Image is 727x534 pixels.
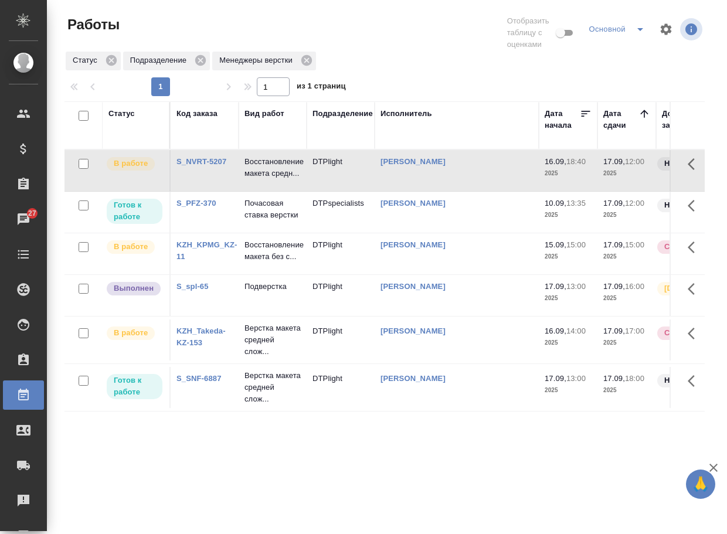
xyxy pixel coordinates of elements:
p: Нормальный [664,158,715,169]
p: 2025 [545,251,592,263]
p: Нормальный [664,375,715,386]
p: 13:00 [566,374,586,383]
p: В работе [114,158,148,169]
p: 16:00 [625,282,644,291]
p: Верстка макета средней слож... [244,322,301,358]
button: Здесь прячутся важные кнопки [681,192,709,220]
p: 2025 [603,385,650,396]
p: 13:35 [566,199,586,208]
p: 2025 [545,168,592,179]
p: Срочный [664,327,699,339]
div: Подразделение [123,52,210,70]
div: Исполнитель [381,108,432,120]
td: DTPspecialists [307,192,375,233]
span: Работы [64,15,120,34]
a: [PERSON_NAME] [381,240,446,249]
p: 2025 [603,209,650,221]
a: [PERSON_NAME] [381,157,446,166]
td: DTPlight [307,150,375,191]
div: Исполнитель выполняет работу [106,325,164,341]
p: Выполнен [114,283,154,294]
p: 14:00 [566,326,586,335]
p: Срочный [664,241,699,253]
p: Почасовая ставка верстки [244,198,301,221]
p: 15:00 [566,240,586,249]
p: 17.09, [545,374,566,383]
p: Подразделение [130,55,191,66]
p: Менеджеры верстки [219,55,297,66]
p: 2025 [545,385,592,396]
div: Исполнитель может приступить к работе [106,198,164,225]
p: 2025 [545,292,592,304]
span: Отобразить таблицу с оценками [507,15,554,50]
div: split button [586,20,652,39]
p: 2025 [603,292,650,304]
span: Посмотреть информацию [680,18,705,40]
p: 16.09, [545,326,566,335]
a: [PERSON_NAME] [381,199,446,208]
p: 17.09, [603,326,625,335]
div: Статус [108,108,135,120]
p: Восстановление макета средн... [244,156,301,179]
a: S_PFZ-370 [176,199,216,208]
p: 16.09, [545,157,566,166]
td: DTPlight [307,319,375,360]
div: Исполнитель завершил работу [106,281,164,297]
p: 17.09, [603,199,625,208]
div: Дата сдачи [603,108,638,131]
a: 27 [3,205,44,234]
td: DTPlight [307,367,375,408]
p: 10.09, [545,199,566,208]
button: Здесь прячутся важные кнопки [681,233,709,261]
div: Исполнитель выполняет работу [106,156,164,172]
p: 17.09, [603,157,625,166]
div: Вид работ [244,108,284,120]
button: 🙏 [686,470,715,499]
p: 13:00 [566,282,586,291]
div: Дата начала [545,108,580,131]
a: S_NVRT-5207 [176,157,226,166]
p: 2025 [545,337,592,349]
p: 15:00 [625,240,644,249]
td: DTPlight [307,233,375,274]
span: 27 [21,208,43,219]
button: Здесь прячутся важные кнопки [681,367,709,395]
p: Статус [73,55,101,66]
div: Статус [66,52,121,70]
div: Код заказа [176,108,218,120]
div: Менеджеры верстки [212,52,316,70]
button: Здесь прячутся важные кнопки [681,275,709,303]
a: KZH_Takeda-KZ-153 [176,326,226,347]
p: 12:00 [625,199,644,208]
p: 17:00 [625,326,644,335]
p: В работе [114,327,148,339]
a: S_spl-65 [176,282,209,291]
div: Исполнитель может приступить к работе [106,373,164,400]
p: Верстка макета средней слож... [244,370,301,405]
a: [PERSON_NAME] [381,374,446,383]
p: 17.09, [545,282,566,291]
p: Готов к работе [114,199,155,223]
p: [DEMOGRAPHIC_DATA] [664,283,723,294]
button: Здесь прячутся важные кнопки [681,319,709,348]
span: 🙏 [691,472,711,496]
p: 17.09, [603,240,625,249]
p: В работе [114,241,148,253]
p: Готов к работе [114,375,155,398]
a: [PERSON_NAME] [381,326,446,335]
p: 18:40 [566,157,586,166]
div: Подразделение [312,108,373,120]
a: KZH_KPMG_KZ-11 [176,240,237,261]
p: 2025 [603,337,650,349]
p: Подверстка [244,281,301,292]
td: DTPlight [307,275,375,316]
a: [PERSON_NAME] [381,282,446,291]
div: Исполнитель выполняет работу [106,239,164,255]
p: 2025 [603,168,650,179]
p: 17.09, [603,374,625,383]
span: Настроить таблицу [652,15,680,43]
p: 12:00 [625,157,644,166]
p: Восстановление макета без с... [244,239,301,263]
span: из 1 страниц [297,79,346,96]
p: 2025 [545,209,592,221]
